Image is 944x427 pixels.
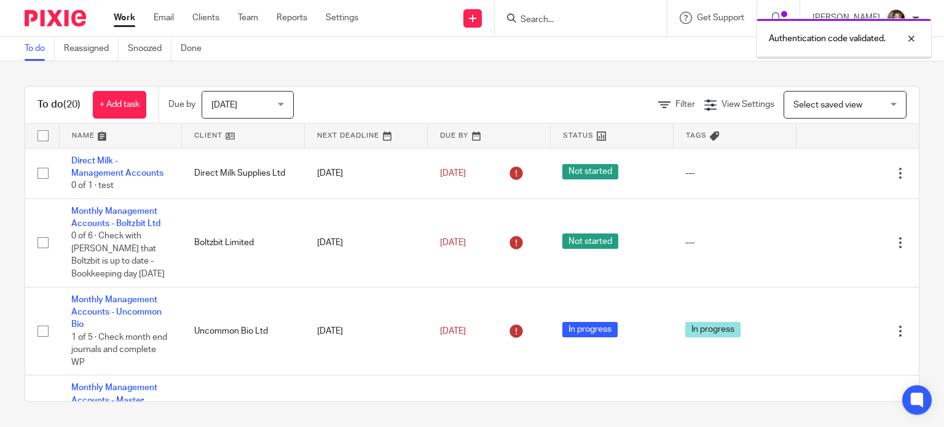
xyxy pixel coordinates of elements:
[562,322,618,337] span: In progress
[93,91,146,119] a: + Add task
[326,12,358,24] a: Settings
[886,9,906,28] img: 1530183611242%20(1).jpg
[685,167,784,179] div: ---
[769,33,886,45] p: Authentication code validated.
[71,383,157,404] a: Monthly Management Accounts - Master
[181,37,211,61] a: Done
[305,148,428,198] td: [DATE]
[685,322,741,337] span: In progress
[63,100,81,109] span: (20)
[793,101,862,109] span: Select saved view
[305,287,428,375] td: [DATE]
[686,132,707,139] span: Tags
[277,12,307,24] a: Reports
[154,12,174,24] a: Email
[562,233,618,249] span: Not started
[192,12,219,24] a: Clients
[305,198,428,287] td: [DATE]
[211,101,237,109] span: [DATE]
[440,169,466,178] span: [DATE]
[440,327,466,335] span: [DATE]
[182,198,305,287] td: Boltzbit Limited
[168,98,195,111] p: Due by
[182,148,305,198] td: Direct Milk Supplies Ltd
[71,232,165,279] span: 0 of 6 · Check with [PERSON_NAME] that Boltzbit is up to date - Bookkeeping day [DATE]
[71,181,114,190] span: 0 of 1 · test
[64,37,119,61] a: Reassigned
[182,287,305,375] td: Uncommon Bio Ltd
[25,37,55,61] a: To do
[722,100,774,109] span: View Settings
[71,296,162,329] a: Monthly Management Accounts - Uncommon Bio
[37,98,81,111] h1: To do
[71,157,163,178] a: Direct Milk - Management Accounts
[71,333,167,367] span: 1 of 5 · Check month end journals and complete WP
[562,164,618,179] span: Not started
[675,100,695,109] span: Filter
[25,10,86,26] img: Pixie
[685,237,784,249] div: ---
[238,12,258,24] a: Team
[440,238,466,247] span: [DATE]
[71,207,160,228] a: Monthly Management Accounts - Boltzbit Ltd
[114,12,135,24] a: Work
[128,37,171,61] a: Snoozed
